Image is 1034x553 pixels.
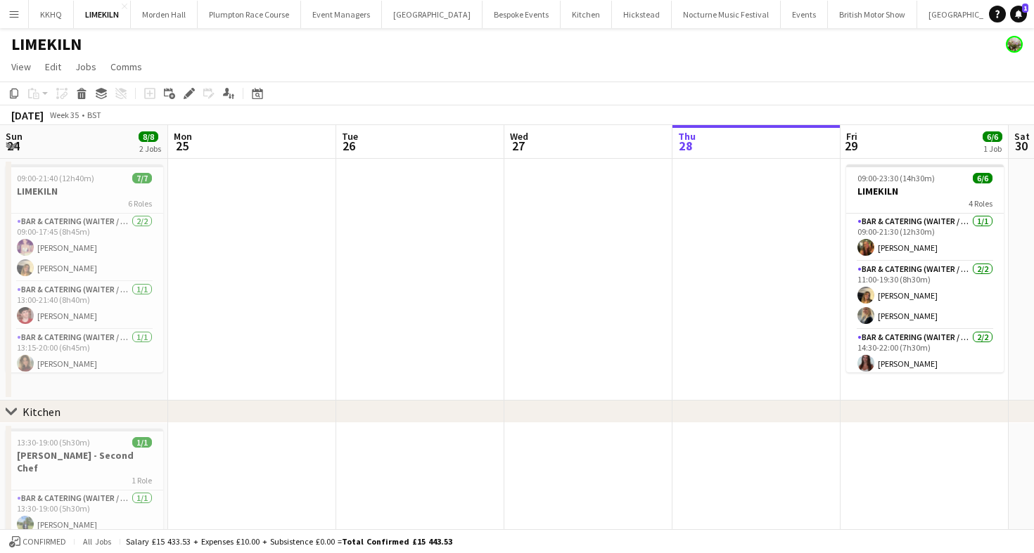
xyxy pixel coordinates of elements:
span: 25 [172,138,192,154]
span: Comms [110,60,142,73]
span: 6/6 [973,173,992,183]
span: 1 [1022,4,1028,13]
span: 28 [676,138,696,154]
div: 2 Jobs [139,143,161,154]
span: 8/8 [139,131,158,142]
span: Mon [174,130,192,143]
div: [DATE] [11,108,44,122]
span: 29 [844,138,857,154]
span: 26 [340,138,358,154]
button: Morden Hall [131,1,198,28]
span: Tue [342,130,358,143]
span: Wed [510,130,528,143]
span: Jobs [75,60,96,73]
span: Sat [1014,130,1030,143]
h3: LIMEKILN [846,185,1004,197]
app-job-card: 13:30-19:00 (5h30m)1/1[PERSON_NAME] - Second Chef1 RoleBar & Catering (Waiter / waitress)1/113:30... [6,429,163,538]
button: Kitchen [561,1,612,28]
h1: LIMEKILN [11,34,82,55]
div: 1 Job [983,143,1002,154]
button: Hickstead [612,1,672,28]
button: [GEOGRAPHIC_DATA] [382,1,483,28]
span: 1/1 [132,437,152,448]
app-user-avatar: Staffing Manager [1006,36,1023,53]
a: View [6,58,37,76]
span: 09:00-23:30 (14h30m) [857,173,935,183]
h3: [PERSON_NAME] - Second Chef [6,449,163,474]
a: Comms [105,58,148,76]
button: Confirmed [7,534,68,549]
span: Thu [678,130,696,143]
app-card-role: Bar & Catering (Waiter / waitress)2/214:30-22:00 (7h30m)[PERSON_NAME] [846,330,1004,398]
span: Edit [45,60,61,73]
span: 27 [508,138,528,154]
span: 6 Roles [128,198,152,209]
button: LIMEKILN [74,1,131,28]
span: Sun [6,130,23,143]
span: 7/7 [132,173,152,183]
h3: LIMEKILN [6,185,163,197]
button: Event Managers [301,1,382,28]
span: 1 Role [132,475,152,486]
a: 1 [1010,6,1027,22]
div: Salary £15 433.53 + Expenses £10.00 + Subsistence £0.00 = [126,536,452,547]
button: Nocturne Music Festival [672,1,781,28]
app-card-role: Bar & Catering (Waiter / waitress)2/209:00-17:45 (8h45m)[PERSON_NAME][PERSON_NAME] [6,214,163,282]
button: KKHQ [29,1,74,28]
app-card-role: Bar & Catering (Waiter / waitress)2/211:00-19:30 (8h30m)[PERSON_NAME][PERSON_NAME] [846,261,1004,330]
button: Bespoke Events [483,1,561,28]
button: British Motor Show [828,1,917,28]
button: Events [781,1,828,28]
span: 6/6 [983,131,1002,142]
a: Jobs [70,58,102,76]
app-job-card: 09:00-21:40 (12h40m)7/7LIMEKILN6 RolesBar & Catering (Waiter / waitress)2/209:00-17:45 (8h45m)[PE... [6,164,163,372]
button: Plumpton Race Course [198,1,301,28]
span: 4 Roles [969,198,992,209]
a: Edit [39,58,67,76]
app-card-role: Bar & Catering (Waiter / waitress)1/113:00-21:40 (8h40m)[PERSON_NAME] [6,282,163,330]
span: Week 35 [46,110,82,120]
span: Confirmed [23,537,66,547]
span: Total Confirmed £15 443.53 [342,536,452,547]
span: View [11,60,31,73]
span: 30 [1012,138,1030,154]
app-job-card: 09:00-23:30 (14h30m)6/6LIMEKILN4 RolesBar & Catering (Waiter / waitress)1/109:00-21:30 (12h30m)[P... [846,164,1004,372]
span: 09:00-21:40 (12h40m) [17,173,94,183]
span: 24 [4,138,23,154]
span: Fri [846,130,857,143]
div: BST [87,110,101,120]
span: 13:30-19:00 (5h30m) [17,437,90,448]
span: All jobs [80,536,114,547]
app-card-role: Bar & Catering (Waiter / waitress)1/109:00-21:30 (12h30m)[PERSON_NAME] [846,214,1004,261]
div: Kitchen [23,405,60,419]
button: [GEOGRAPHIC_DATA] [917,1,1018,28]
app-card-role: Bar & Catering (Waiter / waitress)1/113:30-19:00 (5h30m)[PERSON_NAME] [6,490,163,538]
app-card-role: Bar & Catering (Waiter / waitress)1/113:15-20:00 (6h45m)[PERSON_NAME] [6,330,163,377]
